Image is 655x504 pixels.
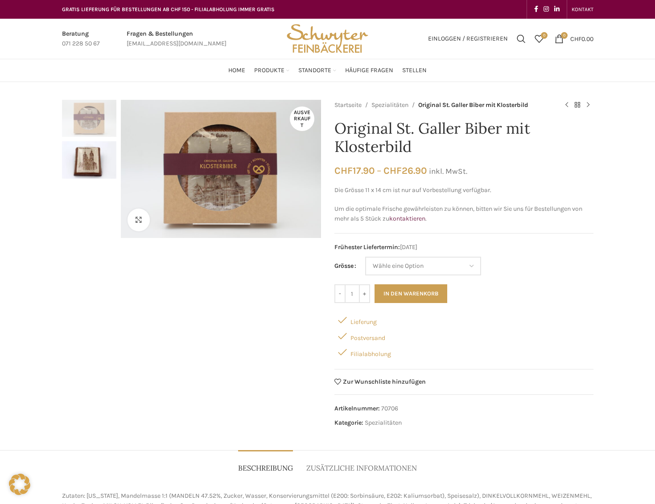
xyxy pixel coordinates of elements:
[371,100,408,110] a: Spezialitäten
[334,261,356,271] label: Grösse
[254,66,284,75] span: Produkte
[334,378,426,385] a: Zur Wunschliste hinzufügen
[572,0,593,18] a: KONTAKT
[561,100,572,111] a: Previous product
[284,34,371,42] a: Site logo
[334,204,593,224] p: Um die optimale Frische gewährleisten zu können, bitten wir Sie uns für Bestellungen von mehr als...
[119,100,323,238] div: 1 / 2
[62,100,116,137] img: Original St. Galler Biber mit Klosterbild
[62,141,116,183] div: 2 / 2
[334,344,593,360] div: Filialabholung
[334,165,375,176] bdi: 17.90
[572,6,593,12] span: KONTAKT
[402,61,427,79] a: Stellen
[334,242,593,252] span: [DATE]
[62,6,275,12] span: GRATIS LIEFERUNG FÜR BESTELLUNGEN AB CHF 150 - FILIALABHOLUNG IMMER GRATIS
[58,61,598,79] div: Main navigation
[570,35,581,42] span: CHF
[531,3,541,16] a: Facebook social link
[359,284,370,303] input: +
[334,312,593,328] div: Lieferung
[383,165,427,176] bdi: 26.90
[334,119,593,156] h1: Original St. Galler Biber mit Klosterbild
[306,463,417,473] span: Zusätzliche Informationen
[238,463,293,473] span: Beschreibung
[334,165,353,176] span: CHF
[62,100,116,141] div: 1 / 2
[377,165,381,176] span: –
[334,185,593,195] p: Die Grösse 11 x 14 cm ist nur auf Vorbestellung verfügbar.
[290,107,314,131] span: Ausverkauft
[254,61,289,79] a: Produkte
[541,3,552,16] a: Instagram social link
[429,167,467,176] small: inkl. MwSt.
[345,61,393,79] a: Häufige Fragen
[552,3,562,16] a: Linkedin social link
[428,36,508,42] span: Einloggen / Registrieren
[298,66,331,75] span: Standorte
[530,30,548,48] a: 0
[345,66,393,75] span: Häufige Fragen
[550,30,598,48] a: 0 CHF0.00
[418,100,528,110] span: Original St. Galler Biber mit Klosterbild
[334,419,363,426] span: Kategorie:
[561,32,568,39] span: 0
[62,29,100,49] a: Infobox link
[62,141,116,178] img: Original St. Galler Biber mit Klosterbild – Bild 2
[402,66,427,75] span: Stellen
[334,243,400,251] span: Frühester Liefertermin:
[570,35,593,42] bdi: 0.00
[375,284,447,303] button: In den Warenkorb
[541,32,548,39] span: 0
[334,100,362,110] a: Startseite
[530,30,548,48] div: Meine Wunschliste
[365,419,402,426] a: Spezialitäten
[127,29,227,49] a: Infobox link
[512,30,530,48] a: Suchen
[343,379,426,385] span: Zur Wunschliste hinzufügen
[389,215,425,222] a: kontaktieren
[424,30,512,48] a: Einloggen / Registrieren
[228,61,245,79] a: Home
[383,165,402,176] span: CHF
[284,19,371,59] img: Bäckerei Schwyter
[334,328,593,344] div: Postversand
[334,405,380,412] span: Artikelnummer:
[228,66,245,75] span: Home
[334,284,346,303] input: -
[583,100,593,111] a: Next product
[567,0,598,18] div: Secondary navigation
[298,61,336,79] a: Standorte
[346,284,359,303] input: Produktmenge
[381,405,398,412] span: 70706
[334,100,552,111] nav: Breadcrumb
